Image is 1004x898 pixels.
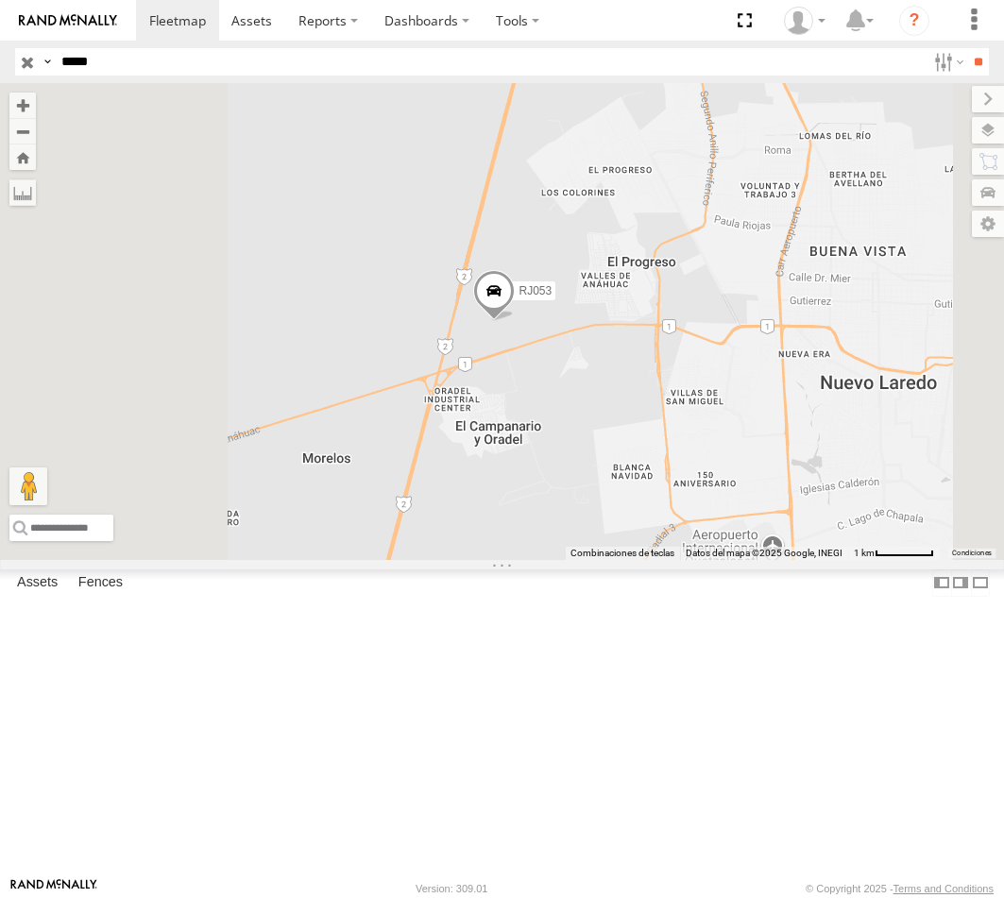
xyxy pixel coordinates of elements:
i: ? [899,6,929,36]
span: 1 km [854,548,875,558]
label: Search Query [40,48,55,76]
a: Condiciones (se abre en una nueva pestaña) [952,549,992,556]
button: Combinaciones de teclas [570,547,674,560]
a: Terms and Conditions [893,883,994,894]
label: Dock Summary Table to the Left [932,569,951,597]
label: Fences [69,570,132,597]
label: Map Settings [972,211,1004,237]
a: Visit our Website [10,879,97,898]
label: Hide Summary Table [971,569,990,597]
div: © Copyright 2025 - [806,883,994,894]
label: Search Filter Options [927,48,967,76]
button: Zoom Home [9,144,36,170]
button: Zoom in [9,93,36,118]
button: Zoom out [9,118,36,144]
span: Datos del mapa ©2025 Google, INEGI [686,548,842,558]
div: Josue Jimenez [777,7,832,35]
label: Measure [9,179,36,206]
label: Assets [8,570,67,597]
span: RJ053 [519,284,552,297]
button: Arrastra el hombrecito naranja al mapa para abrir Street View [9,467,47,505]
div: Version: 309.01 [416,883,487,894]
img: rand-logo.svg [19,14,117,27]
label: Dock Summary Table to the Right [951,569,970,597]
button: Escala del mapa: 1 km por 59 píxeles [848,547,940,560]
